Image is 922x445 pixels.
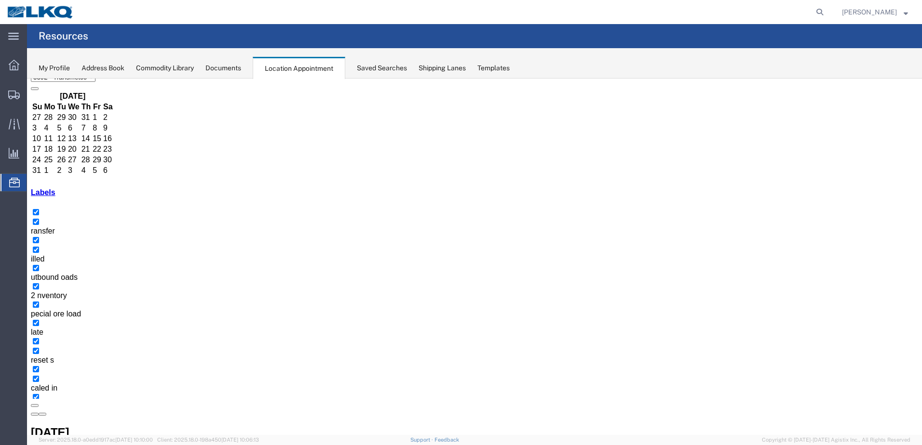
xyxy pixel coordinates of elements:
span: utbound oads [4,195,51,203]
span: Copyright © [DATE]-[DATE] Agistix Inc., All Rights Reserved [762,436,910,444]
td: 2 [30,87,40,97]
td: 3 [41,87,53,97]
span: caled in [4,305,30,314]
span: illed [4,176,17,184]
img: logo [7,5,74,19]
button: [PERSON_NAME] [841,6,908,18]
a: Feedback [434,437,459,443]
td: 6 [76,87,86,97]
input: caled in [6,297,12,303]
span: Ryan Gledhill [842,7,897,17]
input: late [6,241,12,248]
span: [DATE] 10:06:13 [221,437,259,443]
div: Saved Searches [357,63,407,73]
span: pecial ore load [4,231,54,239]
input: 2 nventory [6,205,12,211]
span: [DATE] 10:10:00 [115,437,153,443]
td: 5 [65,87,75,97]
span: Server: 2025.18.0-a0edd1917ac [39,437,153,443]
input: illed [6,168,12,174]
span: 2 nventory [4,213,40,221]
a: Labels [4,110,28,118]
div: Commodity Library [136,63,194,73]
span: late [4,249,16,258]
div: Templates [477,63,510,73]
h2: [DATE] [4,347,891,361]
div: Shipping Lanes [419,63,466,73]
span: ransfer [4,148,28,157]
div: Address Book [81,63,124,73]
td: 4 [54,87,65,97]
div: Documents [205,63,241,73]
div: My Profile [39,63,70,73]
input: pecial ore load [6,223,12,229]
div: Location Appointment [253,57,345,79]
input: reset s [6,269,12,275]
h4: Resources [39,24,88,48]
input: ransfer [6,140,12,146]
a: Support [410,437,434,443]
span: reset s [4,277,27,286]
iframe: FS Legacy Container [27,79,922,435]
span: Client: 2025.18.0-198a450 [157,437,259,443]
input: utbound oads [6,186,12,193]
